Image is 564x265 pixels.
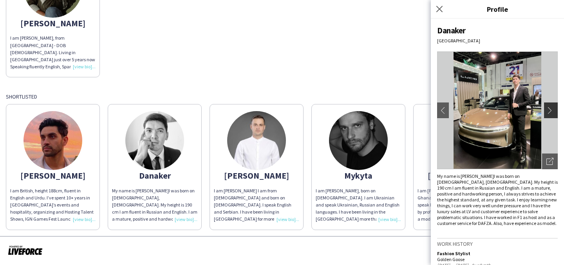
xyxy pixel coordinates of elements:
img: thumb-6899adfe794ce.jpeg [227,111,286,170]
img: Powered by Liveforce [8,245,43,256]
div: Danaker [112,172,197,179]
div: Open photos pop-in [542,154,558,169]
div: [PERSON_NAME] [214,172,299,179]
img: thumb-624cad2448fdd.jpg [329,111,388,170]
div: Mykyta [316,172,401,179]
div: Shortlisted [6,93,558,100]
img: Crew avatar or photo [437,51,558,169]
span: I am [PERSON_NAME], born on [DEMOGRAPHIC_DATA]. I am Ukrainian and speak Ukrainian, Russian and E... [316,188,401,265]
div: I am [PERSON_NAME] I am from [DEMOGRAPHIC_DATA] and born on [DEMOGRAPHIC_DATA]. I speak English a... [214,187,299,223]
div: [PERSON_NAME] [418,172,503,179]
div: My name is [PERSON_NAME]I was born on [DEMOGRAPHIC_DATA], [DEMOGRAPHIC_DATA]. My height is 190 cm... [112,187,197,223]
div: Golden Goose [437,256,558,262]
div: [PERSON_NAME] [10,172,96,179]
div: I am British, height 188cm, fluent in English and Urdu. I’ve spent 10+ years in [GEOGRAPHIC_DATA]... [10,187,96,223]
h3: Profile [431,4,564,14]
img: thumb-6666cc073ab40.jpeg [125,111,184,170]
div: I am [PERSON_NAME], from [GEOGRAPHIC_DATA] - DOB [DEMOGRAPHIC_DATA]. Living in [GEOGRAPHIC_DATA] ... [10,35,96,70]
div: [PERSON_NAME] [10,20,96,27]
div: Danaker [437,25,558,36]
img: thumb-68b5eaf1cad37.jpg [23,111,82,170]
h3: Work history [437,240,558,247]
div: I am [PERSON_NAME], an 181 cm tall Ghanaian. DOB [DEMOGRAPHIC_DATA]. I speak English and Twi flue... [418,187,503,223]
div: Fashion Stylist [437,250,558,256]
div: [GEOGRAPHIC_DATA] [437,38,558,44]
div: My name is [PERSON_NAME]I was born on [DEMOGRAPHIC_DATA], [DEMOGRAPHIC_DATA]. My height is 190 cm... [437,173,558,226]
